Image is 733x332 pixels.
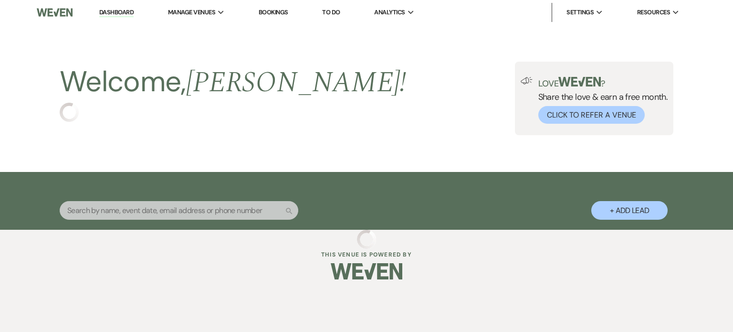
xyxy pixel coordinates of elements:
[533,77,668,124] div: Share the love & earn a free month.
[357,230,376,249] img: loading spinner
[60,201,298,220] input: Search by name, event date, email address or phone number
[538,106,645,124] button: Click to Refer a Venue
[637,8,670,17] span: Resources
[322,8,340,16] a: To Do
[60,62,407,103] h2: Welcome,
[374,8,405,17] span: Analytics
[259,8,288,16] a: Bookings
[186,61,407,105] span: [PERSON_NAME] !
[558,77,601,86] img: weven-logo-green.svg
[521,77,533,85] img: loud-speaker-illustration.svg
[538,77,668,88] p: Love ?
[591,201,668,220] button: + Add Lead
[99,8,134,17] a: Dashboard
[331,255,402,288] img: Weven Logo
[168,8,215,17] span: Manage Venues
[60,103,79,122] img: loading spinner
[37,2,73,22] img: Weven Logo
[566,8,594,17] span: Settings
